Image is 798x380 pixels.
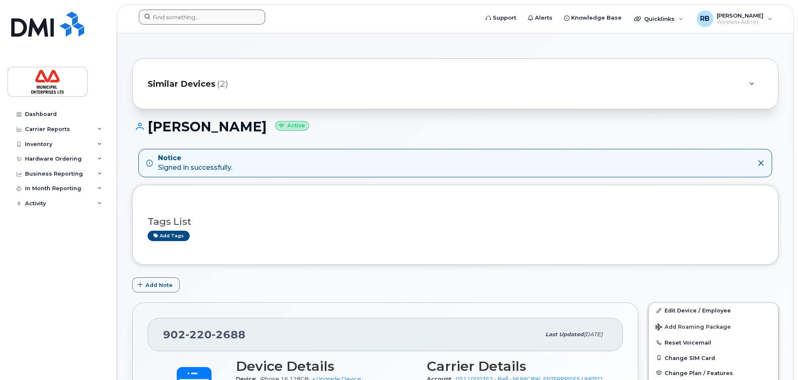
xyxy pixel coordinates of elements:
[649,303,778,318] a: Edit Device / Employee
[649,318,778,335] button: Add Roaming Package
[158,154,232,173] div: Signed in successfully.
[649,350,778,365] button: Change SIM Card
[163,328,246,341] span: 902
[212,328,246,341] span: 2688
[132,119,778,134] h1: [PERSON_NAME]
[427,359,608,374] h3: Carrier Details
[146,281,173,289] span: Add Note
[584,331,602,337] span: [DATE]
[236,359,417,374] h3: Device Details
[649,335,778,350] button: Reset Voicemail
[158,154,232,163] strong: Notice
[148,231,190,241] a: Add tags
[655,324,731,332] span: Add Roaming Package
[132,277,180,292] button: Add Note
[275,121,309,131] small: Active
[186,328,212,341] span: 220
[665,370,733,376] span: Change Plan / Features
[148,78,216,90] span: Similar Devices
[545,331,584,337] span: Last updated
[148,216,763,227] h3: Tags List
[217,78,228,90] span: (2)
